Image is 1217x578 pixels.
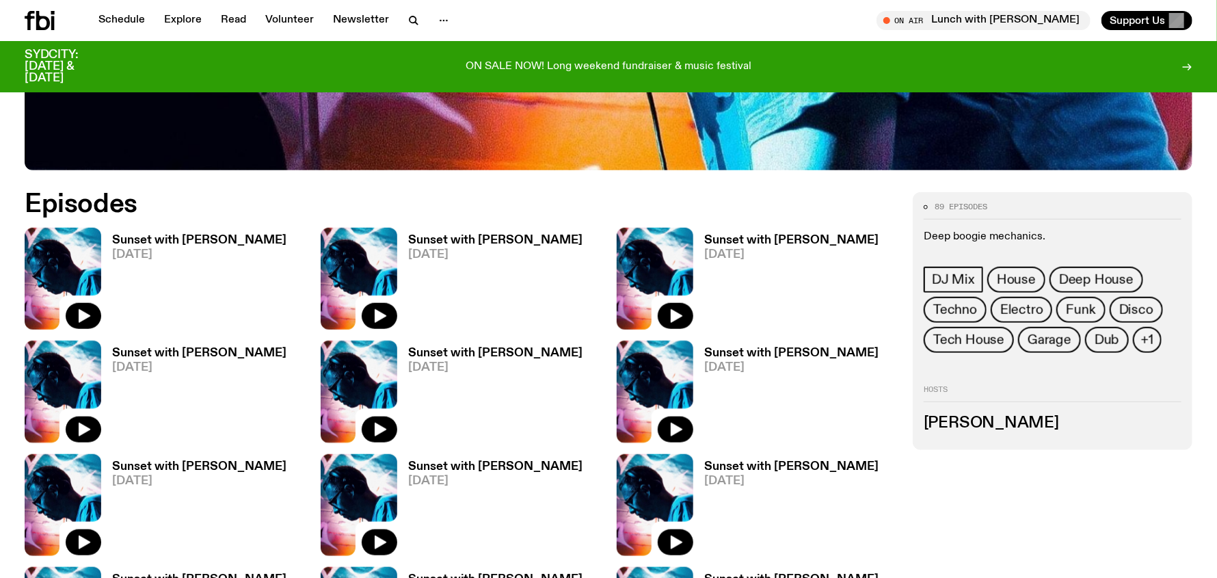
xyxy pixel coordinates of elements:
img: Simon Caldwell stands side on, looking downwards. He has headphones on. Behind him is a brightly ... [617,341,693,443]
h3: Sunset with [PERSON_NAME] [112,235,286,246]
span: Deep House [1059,272,1134,287]
h3: [PERSON_NAME] [924,416,1181,431]
a: Schedule [90,11,153,30]
h3: Sunset with [PERSON_NAME] [408,461,583,473]
span: 89 episodes [935,203,987,211]
a: Sunset with [PERSON_NAME][DATE] [397,347,583,443]
h3: Sunset with [PERSON_NAME] [112,461,286,473]
span: Support Us [1110,14,1165,27]
span: Garage [1028,332,1071,347]
span: [DATE] [704,475,879,487]
button: Support Us [1101,11,1192,30]
span: [DATE] [704,249,879,261]
a: Garage [1018,327,1081,353]
a: House [987,267,1045,293]
a: Sunset with [PERSON_NAME][DATE] [397,461,583,556]
img: Simon Caldwell stands side on, looking downwards. He has headphones on. Behind him is a brightly ... [321,341,397,443]
a: Disco [1110,297,1163,323]
a: Explore [156,11,210,30]
span: Electro [1000,302,1043,317]
h3: Sunset with [PERSON_NAME] [408,347,583,359]
h3: Sunset with [PERSON_NAME] [704,347,879,359]
a: Newsletter [325,11,397,30]
h3: Sunset with [PERSON_NAME] [112,347,286,359]
h2: Episodes [25,192,798,217]
img: Simon Caldwell stands side on, looking downwards. He has headphones on. Behind him is a brightly ... [25,341,101,443]
button: On AirLunch with [PERSON_NAME] [877,11,1091,30]
a: Sunset with [PERSON_NAME][DATE] [101,461,286,556]
a: Read [213,11,254,30]
span: [DATE] [408,475,583,487]
span: [DATE] [704,362,879,373]
img: Simon Caldwell stands side on, looking downwards. He has headphones on. Behind him is a brightly ... [25,454,101,556]
a: Sunset with [PERSON_NAME][DATE] [693,235,879,330]
a: Tech House [924,327,1014,353]
span: House [997,272,1036,287]
span: Techno [933,302,977,317]
img: Simon Caldwell stands side on, looking downwards. He has headphones on. Behind him is a brightly ... [617,454,693,556]
a: DJ Mix [924,267,983,293]
span: DJ Mix [932,272,975,287]
a: Electro [991,297,1053,323]
img: Simon Caldwell stands side on, looking downwards. He has headphones on. Behind him is a brightly ... [321,454,397,556]
p: ON SALE NOW! Long weekend fundraiser & music festival [466,61,751,73]
span: Disco [1119,302,1153,317]
img: Simon Caldwell stands side on, looking downwards. He has headphones on. Behind him is a brightly ... [617,228,693,330]
p: Deep boogie mechanics. [924,231,1181,244]
a: Funk [1056,297,1105,323]
a: Volunteer [257,11,322,30]
a: Dub [1085,327,1129,353]
span: [DATE] [112,362,286,373]
span: [DATE] [408,362,583,373]
img: Simon Caldwell stands side on, looking downwards. He has headphones on. Behind him is a brightly ... [321,228,397,330]
h3: Sunset with [PERSON_NAME] [704,461,879,473]
a: Sunset with [PERSON_NAME][DATE] [397,235,583,330]
a: Techno [924,297,987,323]
a: Sunset with [PERSON_NAME][DATE] [693,347,879,443]
button: +1 [1133,327,1162,353]
h3: Sunset with [PERSON_NAME] [408,235,583,246]
span: +1 [1141,332,1153,347]
h3: Sunset with [PERSON_NAME] [704,235,879,246]
h2: Hosts [924,386,1181,402]
img: Simon Caldwell stands side on, looking downwards. He has headphones on. Behind him is a brightly ... [25,228,101,330]
span: Tech House [933,332,1004,347]
span: Dub [1095,332,1119,347]
a: Sunset with [PERSON_NAME][DATE] [693,461,879,556]
span: [DATE] [112,475,286,487]
h3: SYDCITY: [DATE] & [DATE] [25,49,112,84]
span: [DATE] [112,249,286,261]
span: Funk [1066,302,1095,317]
span: [DATE] [408,249,583,261]
a: Deep House [1049,267,1143,293]
a: Sunset with [PERSON_NAME][DATE] [101,347,286,443]
a: Sunset with [PERSON_NAME][DATE] [101,235,286,330]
